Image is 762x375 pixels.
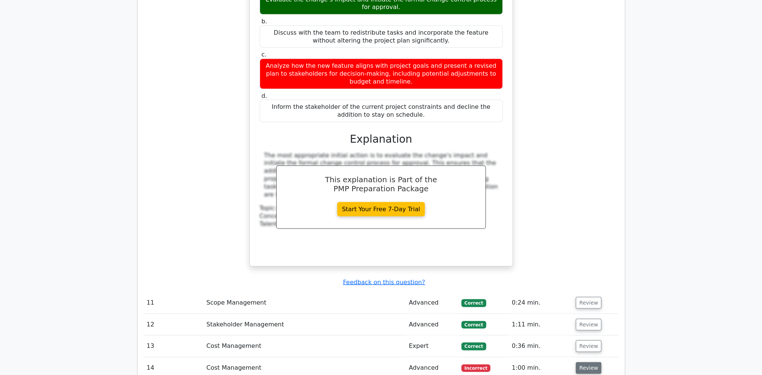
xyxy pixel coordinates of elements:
[461,321,486,329] span: Correct
[264,133,498,146] h3: Explanation
[406,314,458,335] td: Advanced
[144,292,204,314] td: 11
[576,340,601,352] button: Review
[576,297,601,309] button: Review
[203,292,406,314] td: Scope Management
[260,212,503,220] div: Concept:
[509,314,573,335] td: 1:11 min.
[461,364,490,372] span: Incorrect
[144,314,204,335] td: 12
[337,202,425,216] a: Start Your Free 7-Day Trial
[260,100,503,122] div: Inform the stakeholder of the current project constraints and decline the addition to stay on sch...
[203,335,406,357] td: Cost Management
[461,343,486,350] span: Correct
[343,279,425,286] a: Feedback on this question?
[461,299,486,307] span: Correct
[262,92,267,99] span: d.
[144,335,204,357] td: 13
[260,204,503,228] div: Talent Triangle:
[260,59,503,89] div: Analyze how the new feature aligns with project goals and present a revised plan to stakeholders ...
[509,335,573,357] td: 0:36 min.
[260,204,503,212] div: Topic:
[203,314,406,335] td: Stakeholder Management
[260,26,503,48] div: Discuss with the team to redistribute tasks and incorporate the feature without altering the proj...
[406,335,458,357] td: Expert
[509,292,573,314] td: 0:24 min.
[262,18,267,25] span: b.
[264,152,498,199] div: The most appropriate initial action is to evaluate the change's impact and initiate the formal ch...
[262,51,267,58] span: c.
[406,292,458,314] td: Advanced
[576,319,601,331] button: Review
[576,362,601,374] button: Review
